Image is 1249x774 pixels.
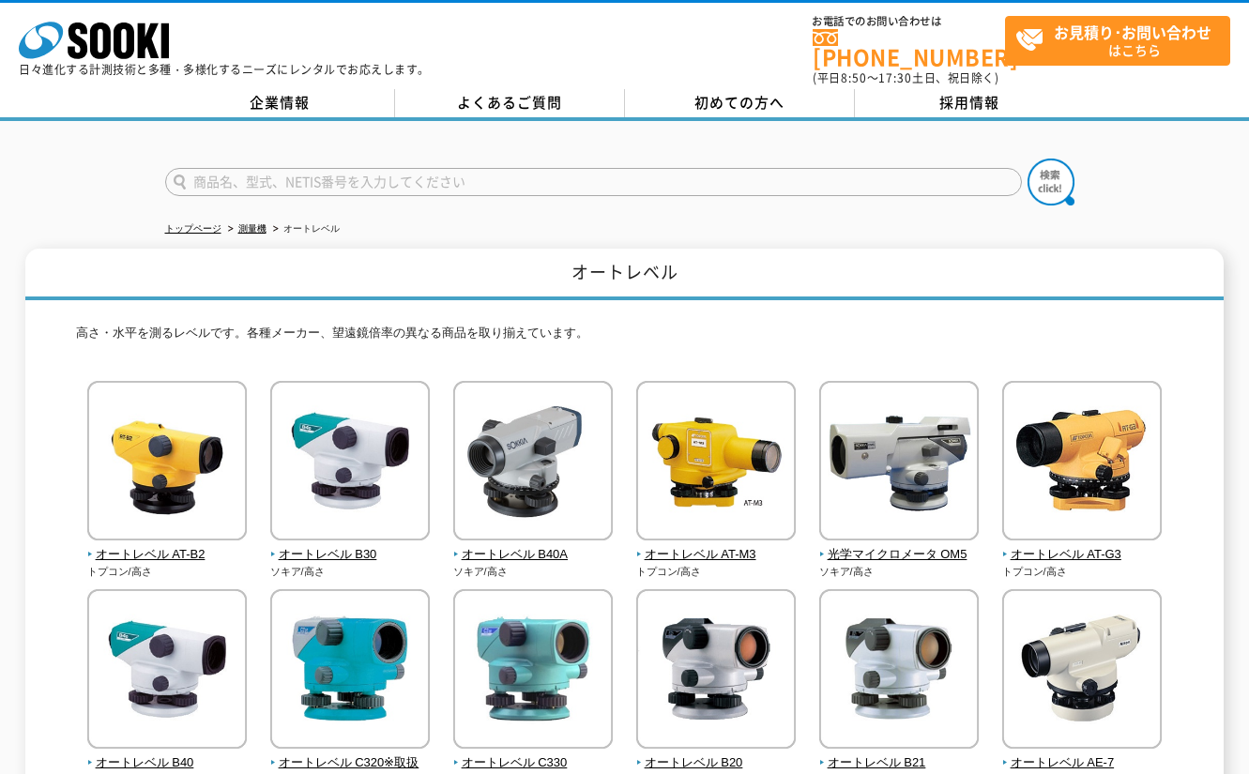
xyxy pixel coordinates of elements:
[1002,545,1163,565] span: オートレベル AT-G3
[1005,16,1230,66] a: お見積り･お問い合わせはこちら
[1002,564,1163,580] p: トプコン/高さ
[453,527,614,565] a: オートレベル B40A
[1002,736,1163,773] a: オートレベル AE-7
[165,168,1022,196] input: 商品名、型式、NETIS番号を入力してください
[270,564,431,580] p: ソキア/高さ
[819,381,979,545] img: 光学マイクロメータ OM5
[1054,21,1211,43] strong: お見積り･お問い合わせ
[819,527,980,565] a: 光学マイクロメータ OM5
[819,736,980,773] a: オートレベル B21
[87,545,248,565] span: オートレベル AT-B2
[270,527,431,565] a: オートレベル B30
[87,753,248,773] span: オートレベル B40
[819,753,980,773] span: オートレベル B21
[270,381,430,545] img: オートレベル B30
[25,249,1225,300] h1: オートレベル
[625,89,855,117] a: 初めての方へ
[269,220,340,239] li: オートレベル
[636,564,797,580] p: トプコン/高さ
[636,381,796,545] img: オートレベル AT-M3
[1002,381,1162,545] img: オートレベル AT-G3
[453,736,614,773] a: オートレベル C330
[1002,589,1162,753] img: オートレベル AE-7
[238,223,267,234] a: 測量機
[1002,527,1163,565] a: オートレベル AT-G3
[76,324,1174,353] p: 高さ・水平を測るレベルです。各種メーカー、望遠鏡倍率の異なる商品を取り揃えています。
[819,564,980,580] p: ソキア/高さ
[165,223,221,234] a: トップページ
[453,381,613,545] img: オートレベル B40A
[636,545,797,565] span: オートレベル AT-M3
[453,564,614,580] p: ソキア/高さ
[19,64,430,75] p: 日々進化する計測技術と多種・多様化するニーズにレンタルでお応えします。
[395,89,625,117] a: よくあるご質問
[453,589,613,753] img: オートレベル C330
[1028,159,1074,205] img: btn_search.png
[878,69,912,86] span: 17:30
[813,69,998,86] span: (平日 ～ 土日、祝日除く)
[87,736,248,773] a: オートレベル B40
[855,89,1085,117] a: 採用情報
[636,753,797,773] span: オートレベル B20
[819,545,980,565] span: 光学マイクロメータ OM5
[453,545,614,565] span: オートレベル B40A
[453,753,614,773] span: オートレベル C330
[270,589,430,753] img: オートレベル C320※取扱終了
[841,69,867,86] span: 8:50
[270,545,431,565] span: オートレベル B30
[87,381,247,545] img: オートレベル AT-B2
[813,29,1005,68] a: [PHONE_NUMBER]
[813,16,1005,27] span: お電話でのお問い合わせは
[87,589,247,753] img: オートレベル B40
[1002,753,1163,773] span: オートレベル AE-7
[165,89,395,117] a: 企業情報
[1015,17,1229,64] span: はこちら
[636,527,797,565] a: オートレベル AT-M3
[87,564,248,580] p: トプコン/高さ
[819,589,979,753] img: オートレベル B21
[87,527,248,565] a: オートレベル AT-B2
[694,92,784,113] span: 初めての方へ
[636,589,796,753] img: オートレベル B20
[636,736,797,773] a: オートレベル B20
